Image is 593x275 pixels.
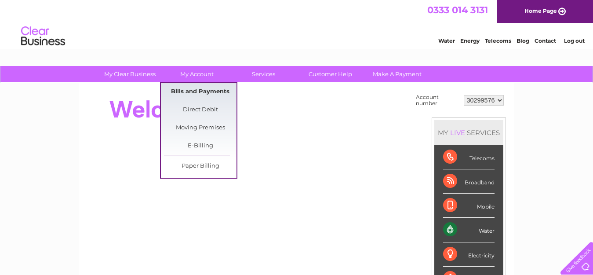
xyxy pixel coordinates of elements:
[164,158,236,175] a: Paper Billing
[227,66,300,82] a: Services
[164,119,236,137] a: Moving Premises
[414,92,462,109] td: Account number
[485,37,511,44] a: Telecoms
[460,37,480,44] a: Energy
[21,23,65,50] img: logo.png
[94,66,166,82] a: My Clear Business
[361,66,433,82] a: Make A Payment
[294,66,367,82] a: Customer Help
[443,169,495,194] div: Broadband
[434,120,503,145] div: MY SERVICES
[438,37,455,44] a: Water
[517,37,529,44] a: Blog
[443,194,495,218] div: Mobile
[443,218,495,242] div: Water
[164,83,236,101] a: Bills and Payments
[443,242,495,267] div: Electricity
[160,66,233,82] a: My Account
[443,145,495,169] div: Telecoms
[89,5,505,43] div: Clear Business is a trading name of Verastar Limited (registered in [GEOGRAPHIC_DATA] No. 3667643...
[535,37,556,44] a: Contact
[564,37,585,44] a: Log out
[164,137,236,155] a: E-Billing
[448,128,467,137] div: LIVE
[164,101,236,119] a: Direct Debit
[427,4,488,15] a: 0333 014 3131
